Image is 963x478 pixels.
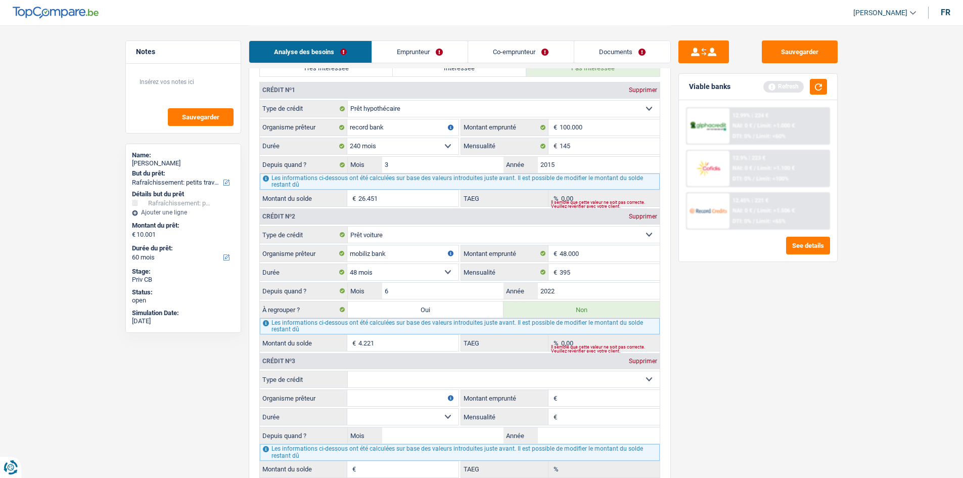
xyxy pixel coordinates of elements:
label: Type de crédit [260,101,348,117]
div: Crédit nº1 [260,87,298,93]
label: TAEG [461,190,548,206]
label: Mensualité [461,409,548,425]
label: Oui [348,301,504,318]
span: Limit: >1.506 € [757,207,795,214]
div: Priv CB [132,276,235,284]
label: Mois [348,427,382,444]
img: Record Credits [690,201,727,220]
span: Limit: >1.100 € [757,165,795,171]
div: Stage: [132,268,235,276]
a: Analyse des besoins [249,41,372,63]
label: Durée du prêt: [132,244,233,252]
label: Durée [260,409,347,425]
img: Cofidis [690,159,727,178]
input: AAAA [538,427,660,444]
label: Mois [348,157,382,173]
label: Montant emprunté [461,390,548,406]
span: € [347,190,358,206]
div: Les informations ci-dessous ont été calculées sur base des valeurs introduites juste avant. Il es... [260,173,660,190]
div: Les informations ci-dessous ont été calculées sur base des valeurs introduites juste avant. Il es... [260,444,660,460]
div: Status: [132,288,235,296]
span: / [753,176,755,182]
span: € [347,461,358,477]
input: MM [382,157,504,173]
h5: Notes [136,48,231,56]
div: Refresh [763,81,804,92]
label: Montant du solde [260,190,347,206]
label: Organisme prêteur [260,119,347,136]
div: 12.9% | 223 € [732,155,765,161]
label: Montant du solde [260,335,347,351]
label: TAEG [461,461,548,477]
label: Type de crédit [260,371,348,387]
label: Depuis quand ? [260,427,348,444]
span: Limit: <100% [756,176,789,182]
label: Montant du solde [260,461,347,477]
span: € [347,335,358,351]
label: Durée [260,138,347,154]
div: Crédit nº3 [260,358,298,364]
label: À regrouper ? [260,301,348,318]
a: [PERSON_NAME] [845,5,916,21]
span: € [548,245,560,262]
button: Sauvegarder [762,40,838,63]
span: Limit: <60% [756,133,786,140]
div: Supprimer [626,87,660,93]
span: NAI: 0 € [732,122,752,129]
span: DTI: 0% [732,133,751,140]
span: NAI: 0 € [732,207,752,214]
input: AAAA [538,157,660,173]
div: Il semble que cette valeur ne soit pas correcte. Veuillez revérifier avec votre client. [551,347,660,351]
span: Limit: >1.000 € [757,122,795,129]
input: AAAA [538,283,660,299]
span: € [548,409,560,425]
a: Documents [574,41,670,63]
div: Supprimer [626,358,660,364]
div: Les informations ci-dessous ont été calculées sur base des valeurs introduites juste avant. Il es... [260,318,660,334]
label: Montant emprunté [461,245,548,262]
span: € [132,231,135,239]
span: € [548,390,560,406]
span: % [548,335,561,351]
div: Name: [132,151,235,159]
span: NAI: 0 € [732,165,752,171]
span: Sauvegarder [182,114,219,120]
span: % [548,461,561,477]
span: / [754,122,756,129]
span: % [548,190,561,206]
div: 12.99% | 224 € [732,112,768,119]
img: AlphaCredit [690,120,727,132]
span: [PERSON_NAME] [853,9,907,17]
label: Depuis quand ? [260,283,348,299]
span: € [548,264,560,280]
span: / [753,218,755,225]
span: € [548,119,560,136]
span: Limit: <65% [756,218,786,225]
label: Année [503,283,538,299]
div: fr [941,8,950,17]
label: Non [503,301,660,318]
div: Crédit nº2 [260,213,298,220]
a: Emprunteur [372,41,468,63]
div: Viable banks [689,82,730,91]
label: Mois [348,283,382,299]
label: Organisme prêteur [260,245,347,262]
span: € [548,138,560,154]
button: See details [786,237,830,254]
label: Organisme prêteur [260,390,347,406]
label: Année [503,427,538,444]
label: But du prêt: [132,169,233,178]
span: DTI: 0% [732,176,751,182]
div: 12.45% | 221 € [732,197,768,204]
input: MM [382,283,504,299]
div: [DATE] [132,317,235,325]
label: Mensualité [461,264,548,280]
img: TopCompare Logo [13,7,99,19]
div: [PERSON_NAME] [132,159,235,167]
label: TAEG [461,335,548,351]
label: Montant emprunté [461,119,548,136]
label: Durée [260,264,347,280]
div: Il semble que cette valeur ne soit pas correcte. Veuillez revérifier avec votre client. [551,202,660,206]
a: Co-emprunteur [468,41,573,63]
button: Sauvegarder [168,108,234,126]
